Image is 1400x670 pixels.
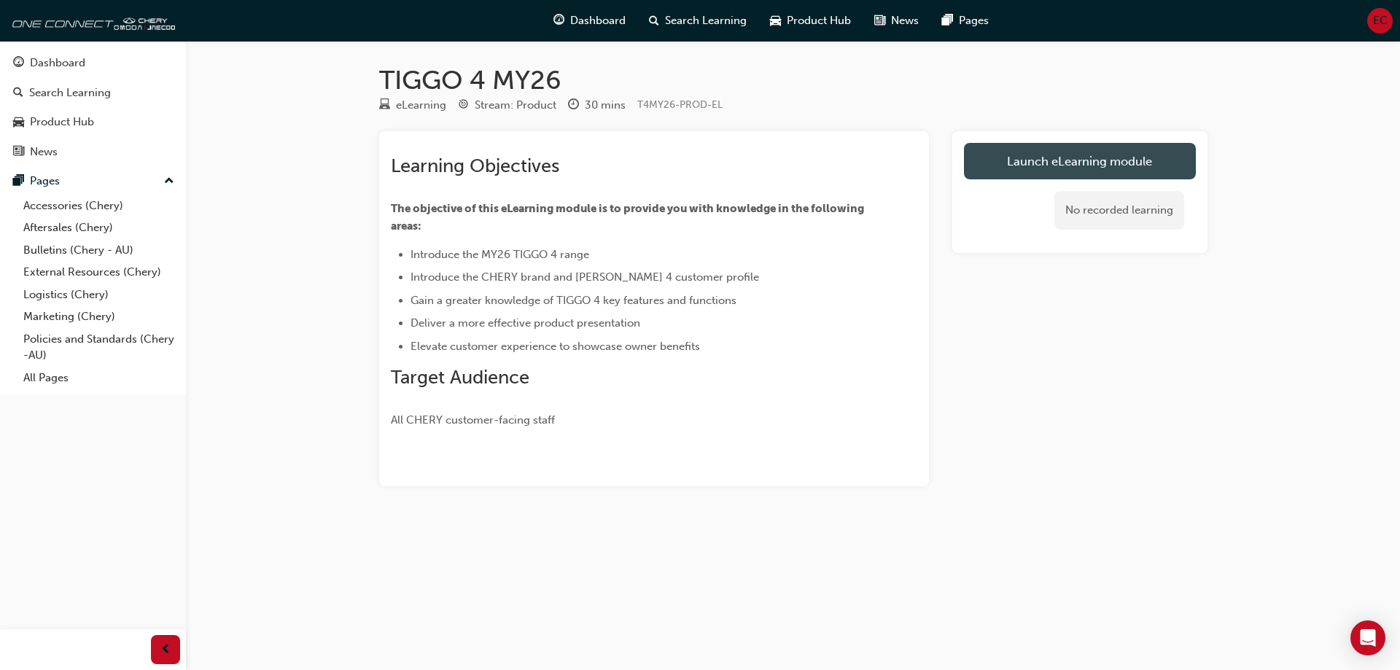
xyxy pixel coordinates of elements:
[17,195,180,217] a: Accessories (Chery)
[570,12,626,29] span: Dashboard
[964,143,1196,179] a: Launch eLearning module
[17,284,180,306] a: Logistics (Chery)
[17,328,180,367] a: Policies and Standards (Chery -AU)
[649,12,659,30] span: search-icon
[942,12,953,30] span: pages-icon
[1367,8,1393,34] button: EC
[17,217,180,239] a: Aftersales (Chery)
[164,172,174,191] span: up-icon
[379,99,390,112] span: learningResourceType_ELEARNING-icon
[17,239,180,262] a: Bulletins (Chery - AU)
[17,367,180,389] a: All Pages
[787,12,851,29] span: Product Hub
[568,99,579,112] span: clock-icon
[6,168,180,195] button: Pages
[585,97,626,114] div: 30 mins
[891,12,919,29] span: News
[758,6,863,36] a: car-iconProduct Hub
[30,114,94,131] div: Product Hub
[30,173,60,190] div: Pages
[475,97,556,114] div: Stream: Product
[13,116,24,129] span: car-icon
[17,305,180,328] a: Marketing (Chery)
[6,109,180,136] a: Product Hub
[6,47,180,168] button: DashboardSearch LearningProduct HubNews
[30,144,58,160] div: News
[13,175,24,188] span: pages-icon
[30,55,85,71] div: Dashboard
[6,50,180,77] a: Dashboard
[458,96,556,114] div: Stream
[930,6,1000,36] a: pages-iconPages
[6,139,180,165] a: News
[1350,620,1385,655] div: Open Intercom Messenger
[411,316,640,330] span: Deliver a more effective product presentation
[1054,191,1184,230] div: No recorded learning
[13,87,23,100] span: search-icon
[411,248,589,261] span: Introduce the MY26 TIGGO 4 range
[7,6,175,35] img: oneconnect
[863,6,930,36] a: news-iconNews
[959,12,989,29] span: Pages
[542,6,637,36] a: guage-iconDashboard
[17,261,180,284] a: External Resources (Chery)
[1373,12,1388,29] span: EC
[553,12,564,30] span: guage-icon
[665,12,747,29] span: Search Learning
[13,146,24,159] span: news-icon
[568,96,626,114] div: Duration
[391,155,559,177] span: Learning Objectives
[458,99,469,112] span: target-icon
[396,97,446,114] div: eLearning
[411,340,700,353] span: Elevate customer experience to showcase owner benefits
[160,641,171,659] span: prev-icon
[411,270,759,284] span: Introduce the CHERY brand and [PERSON_NAME] 4 customer profile
[637,6,758,36] a: search-iconSearch Learning
[391,366,529,389] span: Target Audience
[29,85,111,101] div: Search Learning
[391,202,866,233] span: The objective of this eLearning module is to provide you with knowledge in the following areas:
[379,96,446,114] div: Type
[874,12,885,30] span: news-icon
[6,79,180,106] a: Search Learning
[411,294,736,307] span: Gain a greater knowledge of TIGGO 4 key features and functions
[379,64,1207,96] h1: TIGGO 4 MY26
[391,413,555,426] span: All CHERY customer-facing staff
[13,57,24,70] span: guage-icon
[637,98,723,111] span: Learning resource code
[770,12,781,30] span: car-icon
